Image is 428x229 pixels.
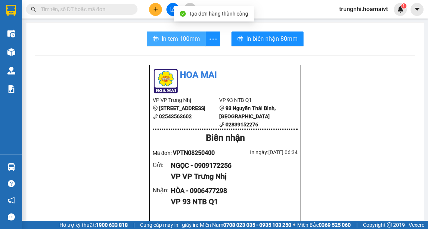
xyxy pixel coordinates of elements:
[171,186,292,196] div: HÒA - 0906477298
[153,186,171,195] div: Nhận :
[149,3,162,16] button: plus
[153,68,179,94] img: logo.jpg
[397,6,404,13] img: icon-new-feature
[153,131,298,145] div: Biên nhận
[147,31,206,46] button: printerIn tem 100mm
[6,5,16,16] img: logo-vxr
[8,197,15,204] span: notification
[246,34,298,43] span: In biên nhận 80mm
[219,105,276,119] b: 93 Nguyễn Thái Bình, [GEOGRAPHIC_DATA]
[171,171,292,182] div: VP VP Trưng Nhị
[184,3,197,16] button: aim
[153,160,171,170] div: Gửi :
[153,114,158,119] span: phone
[200,221,291,229] span: Miền Nam
[225,148,298,156] div: In ngày: [DATE] 06:34
[414,6,421,13] span: caret-down
[173,149,215,156] span: VPTN08250400
[237,36,243,43] span: printer
[153,96,219,104] li: VP VP Trưng Nhị
[171,160,292,171] div: NGỌC - 0909172256
[159,113,192,119] b: 02543563602
[159,105,205,111] b: [STREET_ADDRESS]
[226,122,258,127] b: 02839152276
[402,3,405,9] span: 1
[7,85,15,93] img: solution-icon
[41,5,129,13] input: Tìm tên, số ĐT hoặc mã đơn
[401,3,406,9] sup: 1
[7,163,15,171] img: warehouse-icon
[297,221,351,229] span: Miền Bắc
[411,3,424,16] button: caret-down
[153,148,225,157] div: Mã đơn:
[96,222,128,228] strong: 1900 633 818
[356,221,357,229] span: |
[153,106,158,111] span: environment
[205,31,220,46] button: more
[231,31,304,46] button: printerIn biên nhận 80mm
[153,7,158,12] span: plus
[8,213,15,220] span: message
[162,34,200,43] span: In tem 100mm
[206,34,220,44] span: more
[387,222,392,228] span: copyright
[319,222,351,228] strong: 0369 525 060
[171,196,292,208] div: VP 93 NTB Q1
[133,221,134,229] span: |
[293,223,295,226] span: ⚪️
[223,222,291,228] strong: 0708 023 035 - 0935 103 250
[180,11,186,17] span: check-circle
[59,221,128,229] span: Hỗ trợ kỹ thuật:
[8,180,15,187] span: question-circle
[153,68,298,82] li: Hoa Mai
[153,36,159,43] span: printer
[7,48,15,56] img: warehouse-icon
[333,4,394,14] span: trungnhi.hoamaivt
[189,11,248,17] span: Tạo đơn hàng thành công
[166,3,179,16] button: file-add
[7,67,15,74] img: warehouse-icon
[140,221,198,229] span: Cung cấp máy in - giấy in:
[31,7,36,12] span: search
[219,106,224,111] span: environment
[7,30,15,37] img: warehouse-icon
[170,7,175,12] span: file-add
[219,122,224,127] span: phone
[219,96,286,104] li: VP 93 NTB Q1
